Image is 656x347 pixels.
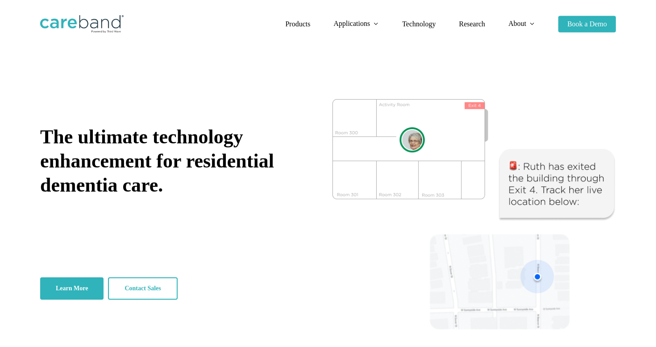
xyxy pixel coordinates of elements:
span: Contact Sales [125,284,161,293]
span: Applications [333,20,370,27]
a: Products [285,21,310,28]
span: About [508,20,526,27]
img: CareBand [40,15,124,33]
a: About [508,20,535,28]
a: Research [459,21,485,28]
a: Applications [333,20,379,28]
img: CareBand tracking system [332,99,616,330]
span: Products [285,20,310,28]
a: Technology [402,21,436,28]
span: Learn More [56,284,88,293]
span: The ultimate technology enhancement for residential dementia care. [40,126,274,196]
a: Book a Demo [558,21,616,28]
a: Learn More [40,277,104,300]
a: Contact Sales [108,277,177,300]
span: Book a Demo [567,20,607,28]
span: Technology [402,20,436,28]
span: Research [459,20,485,28]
